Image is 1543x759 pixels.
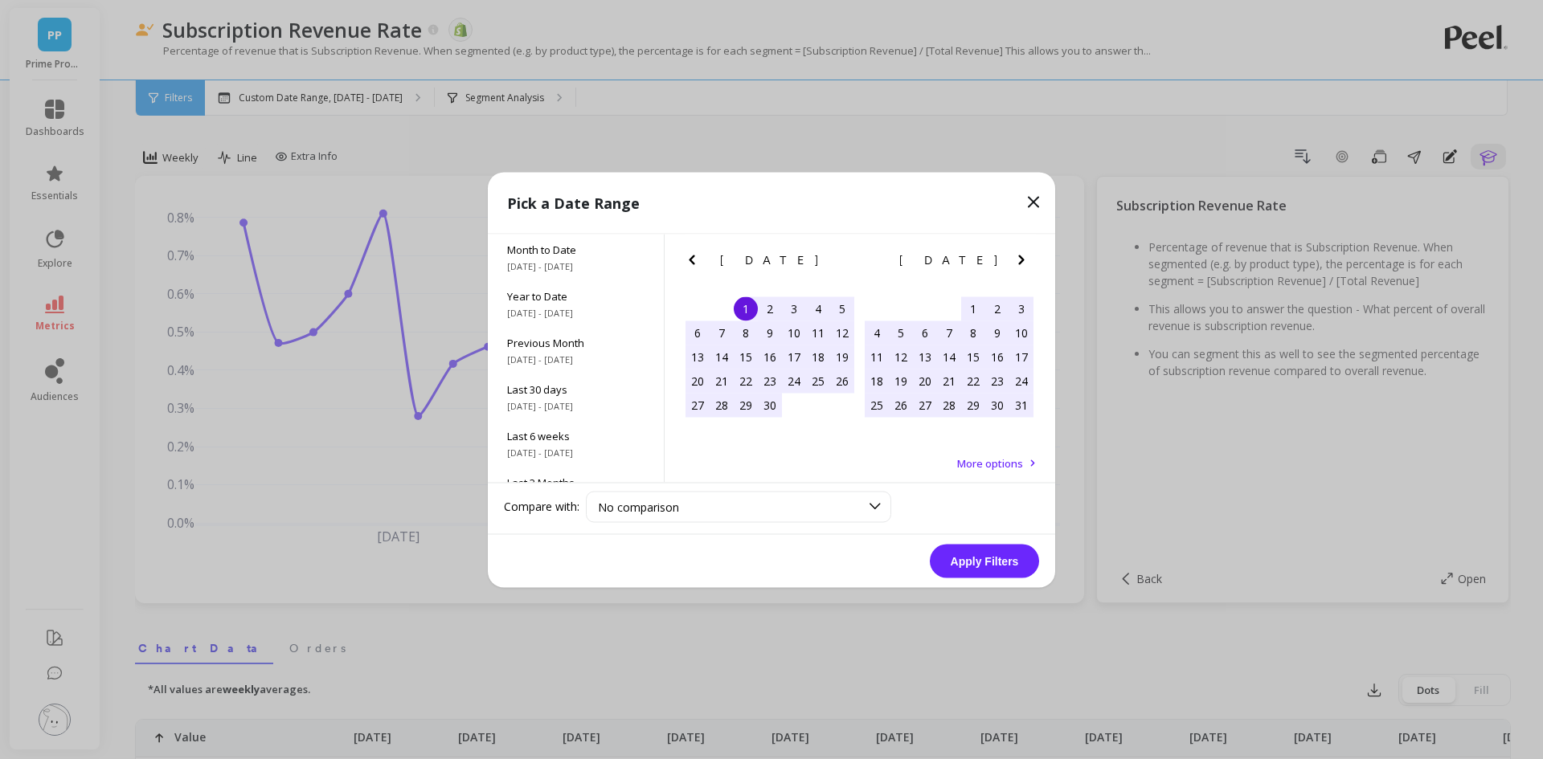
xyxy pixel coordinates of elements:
[507,399,645,412] span: [DATE] - [DATE]
[930,544,1039,577] button: Apply Filters
[961,393,985,417] div: Choose Thursday, May 29th, 2025
[782,345,806,369] div: Choose Thursday, April 17th, 2025
[865,393,889,417] div: Choose Sunday, May 25th, 2025
[598,499,679,514] span: No comparison
[913,345,937,369] div: Choose Tuesday, May 13th, 2025
[985,296,1009,320] div: Choose Friday, May 2nd, 2025
[1009,393,1033,417] div: Choose Saturday, May 31st, 2025
[899,253,1000,266] span: [DATE]
[937,369,961,393] div: Choose Wednesday, May 21st, 2025
[1009,345,1033,369] div: Choose Saturday, May 17th, 2025
[758,369,782,393] div: Choose Wednesday, April 23rd, 2025
[734,393,758,417] div: Choose Tuesday, April 29th, 2025
[686,320,710,345] div: Choose Sunday, April 6th, 2025
[507,446,645,459] span: [DATE] - [DATE]
[1009,296,1033,320] div: Choose Saturday, May 3rd, 2025
[865,320,889,345] div: Choose Sunday, May 4th, 2025
[507,306,645,319] span: [DATE] - [DATE]
[758,296,782,320] div: Choose Wednesday, April 2nd, 2025
[862,250,887,275] button: Previous Month
[782,320,806,345] div: Choose Thursday, April 10th, 2025
[682,250,708,275] button: Previous Month
[720,253,821,266] span: [DATE]
[889,369,913,393] div: Choose Monday, May 19th, 2025
[806,296,830,320] div: Choose Friday, April 4th, 2025
[710,345,734,369] div: Choose Monday, April 14th, 2025
[937,320,961,345] div: Choose Wednesday, May 7th, 2025
[686,345,710,369] div: Choose Sunday, April 13th, 2025
[782,369,806,393] div: Choose Thursday, April 24th, 2025
[507,288,645,303] span: Year to Date
[937,345,961,369] div: Choose Wednesday, May 14th, 2025
[889,320,913,345] div: Choose Monday, May 5th, 2025
[961,369,985,393] div: Choose Thursday, May 22nd, 2025
[758,393,782,417] div: Choose Wednesday, April 30th, 2025
[985,345,1009,369] div: Choose Friday, May 16th, 2025
[913,393,937,417] div: Choose Tuesday, May 27th, 2025
[507,259,645,272] span: [DATE] - [DATE]
[710,320,734,345] div: Choose Monday, April 7th, 2025
[504,499,579,515] label: Compare with:
[734,369,758,393] div: Choose Tuesday, April 22nd, 2025
[961,320,985,345] div: Choose Thursday, May 8th, 2025
[710,369,734,393] div: Choose Monday, April 21st, 2025
[865,369,889,393] div: Choose Sunday, May 18th, 2025
[507,335,645,349] span: Previous Month
[686,296,854,417] div: month 2025-04
[710,393,734,417] div: Choose Monday, April 28th, 2025
[686,393,710,417] div: Choose Sunday, April 27th, 2025
[830,345,854,369] div: Choose Saturday, April 19th, 2025
[985,369,1009,393] div: Choose Friday, May 23rd, 2025
[806,369,830,393] div: Choose Friday, April 25th, 2025
[507,428,645,443] span: Last 6 weeks
[913,320,937,345] div: Choose Tuesday, May 6th, 2025
[830,320,854,345] div: Choose Saturday, April 12th, 2025
[806,345,830,369] div: Choose Friday, April 18th, 2025
[734,296,758,320] div: Choose Tuesday, April 1st, 2025
[985,393,1009,417] div: Choose Friday, May 30th, 2025
[734,345,758,369] div: Choose Tuesday, April 15th, 2025
[830,369,854,393] div: Choose Saturday, April 26th, 2025
[758,320,782,345] div: Choose Wednesday, April 9th, 2025
[734,320,758,345] div: Choose Tuesday, April 8th, 2025
[507,382,645,396] span: Last 30 days
[830,296,854,320] div: Choose Saturday, April 5th, 2025
[865,296,1033,417] div: month 2025-05
[957,455,1023,470] span: More options
[913,369,937,393] div: Choose Tuesday, May 20th, 2025
[1009,369,1033,393] div: Choose Saturday, May 24th, 2025
[806,320,830,345] div: Choose Friday, April 11th, 2025
[865,345,889,369] div: Choose Sunday, May 11th, 2025
[507,191,640,214] p: Pick a Date Range
[985,320,1009,345] div: Choose Friday, May 9th, 2025
[889,393,913,417] div: Choose Monday, May 26th, 2025
[758,345,782,369] div: Choose Wednesday, April 16th, 2025
[507,242,645,256] span: Month to Date
[833,250,858,275] button: Next Month
[889,345,913,369] div: Choose Monday, May 12th, 2025
[507,353,645,365] span: [DATE] - [DATE]
[1012,250,1038,275] button: Next Month
[782,296,806,320] div: Choose Thursday, April 3rd, 2025
[961,345,985,369] div: Choose Thursday, May 15th, 2025
[686,369,710,393] div: Choose Sunday, April 20th, 2025
[961,296,985,320] div: Choose Thursday, May 1st, 2025
[1009,320,1033,345] div: Choose Saturday, May 10th, 2025
[937,393,961,417] div: Choose Wednesday, May 28th, 2025
[507,475,645,489] span: Last 3 Months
